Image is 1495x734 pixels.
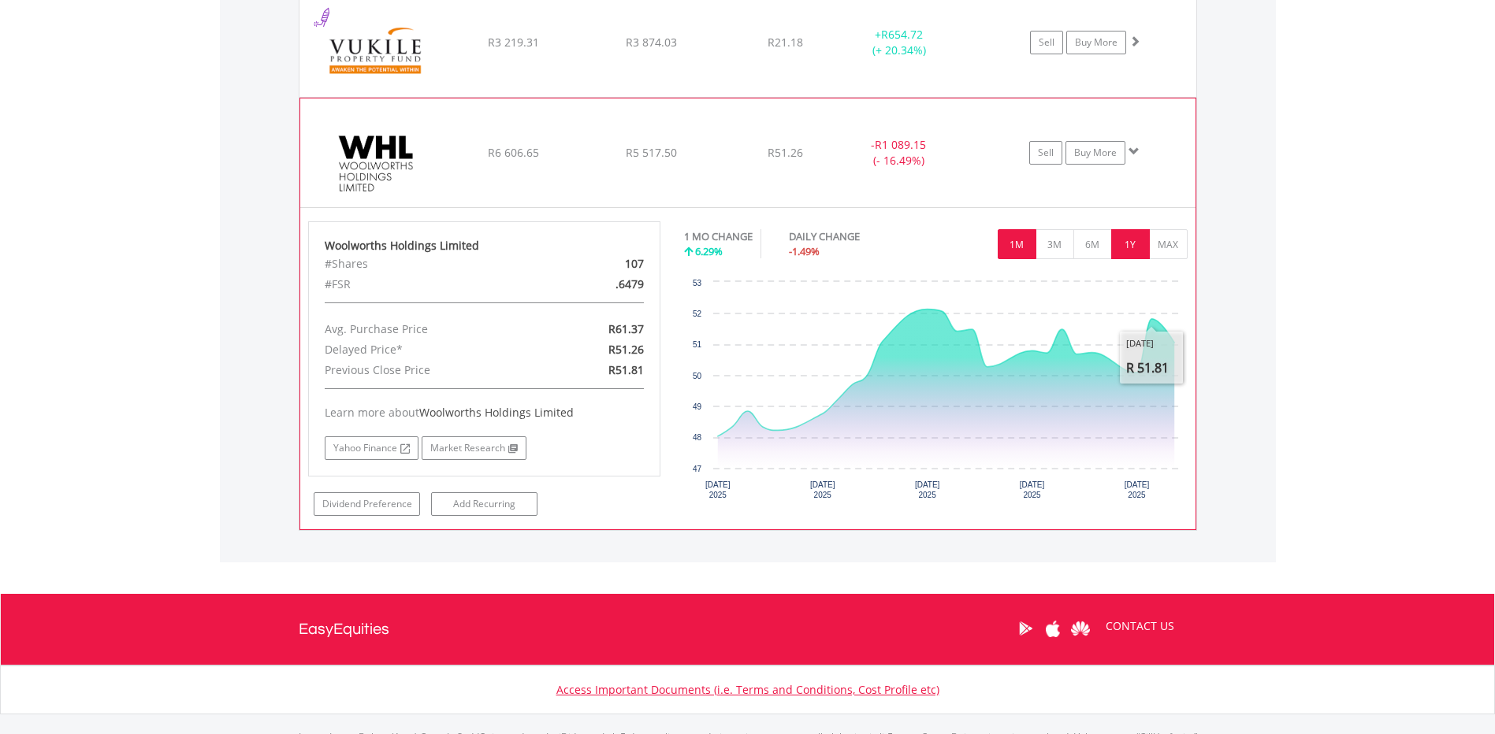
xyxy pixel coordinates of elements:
[608,321,644,336] span: R61.37
[1012,604,1039,653] a: Google Play
[1036,229,1074,259] button: 3M
[693,340,702,349] text: 51
[915,480,940,499] text: [DATE] 2025
[998,229,1036,259] button: 1M
[789,244,820,258] span: -1.49%
[1111,229,1150,259] button: 1Y
[488,145,539,160] span: R6 606.65
[325,436,418,460] a: Yahoo Finance
[313,319,541,339] div: Avg. Purchase Price
[299,594,389,665] a: EasyEquities
[325,405,645,421] div: Learn more about
[1066,31,1126,54] a: Buy More
[881,27,923,42] span: R654.72
[839,137,958,169] div: - (- 16.49%)
[684,274,1187,510] svg: Interactive chart
[308,118,444,203] img: EQU.ZA.WHL.png
[705,480,731,499] text: [DATE] 2025
[768,35,803,50] span: R21.18
[1149,229,1188,259] button: MAX
[693,433,702,442] text: 48
[1020,480,1045,499] text: [DATE] 2025
[693,465,702,473] text: 47
[1073,229,1112,259] button: 6M
[313,339,541,360] div: Delayed Price*
[684,229,753,244] div: 1 MO CHANGE
[626,145,677,160] span: R5 517.50
[313,254,541,274] div: #Shares
[693,279,702,287] text: 53
[313,360,541,380] div: Previous Close Price
[556,682,939,697] a: Access Important Documents (i.e. Terms and Conditions, Cost Profile etc)
[875,137,926,152] span: R1 089.15
[1030,31,1063,54] a: Sell
[684,274,1188,510] div: Chart. Highcharts interactive chart.
[419,405,574,420] span: Woolworths Holdings Limited
[325,238,645,254] div: Woolworths Holdings Limited
[1039,604,1067,653] a: Apple
[840,27,959,58] div: + (+ 20.34%)
[768,145,803,160] span: R51.26
[1095,604,1185,648] a: CONTACT US
[693,372,702,380] text: 50
[541,274,656,295] div: .6479
[608,342,644,357] span: R51.26
[431,492,537,516] a: Add Recurring
[789,229,915,244] div: DAILY CHANGE
[626,35,677,50] span: R3 874.03
[307,8,443,93] img: EQU.ZA.VKE.png
[488,35,539,50] span: R3 219.31
[313,274,541,295] div: #FSR
[314,492,420,516] a: Dividend Preference
[541,254,656,274] div: 107
[693,310,702,318] text: 52
[693,402,702,411] text: 49
[1065,141,1125,165] a: Buy More
[422,436,526,460] a: Market Research
[1125,480,1150,499] text: [DATE] 2025
[1067,604,1095,653] a: Huawei
[1029,141,1062,165] a: Sell
[608,362,644,377] span: R51.81
[810,480,835,499] text: [DATE] 2025
[695,244,723,258] span: 6.29%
